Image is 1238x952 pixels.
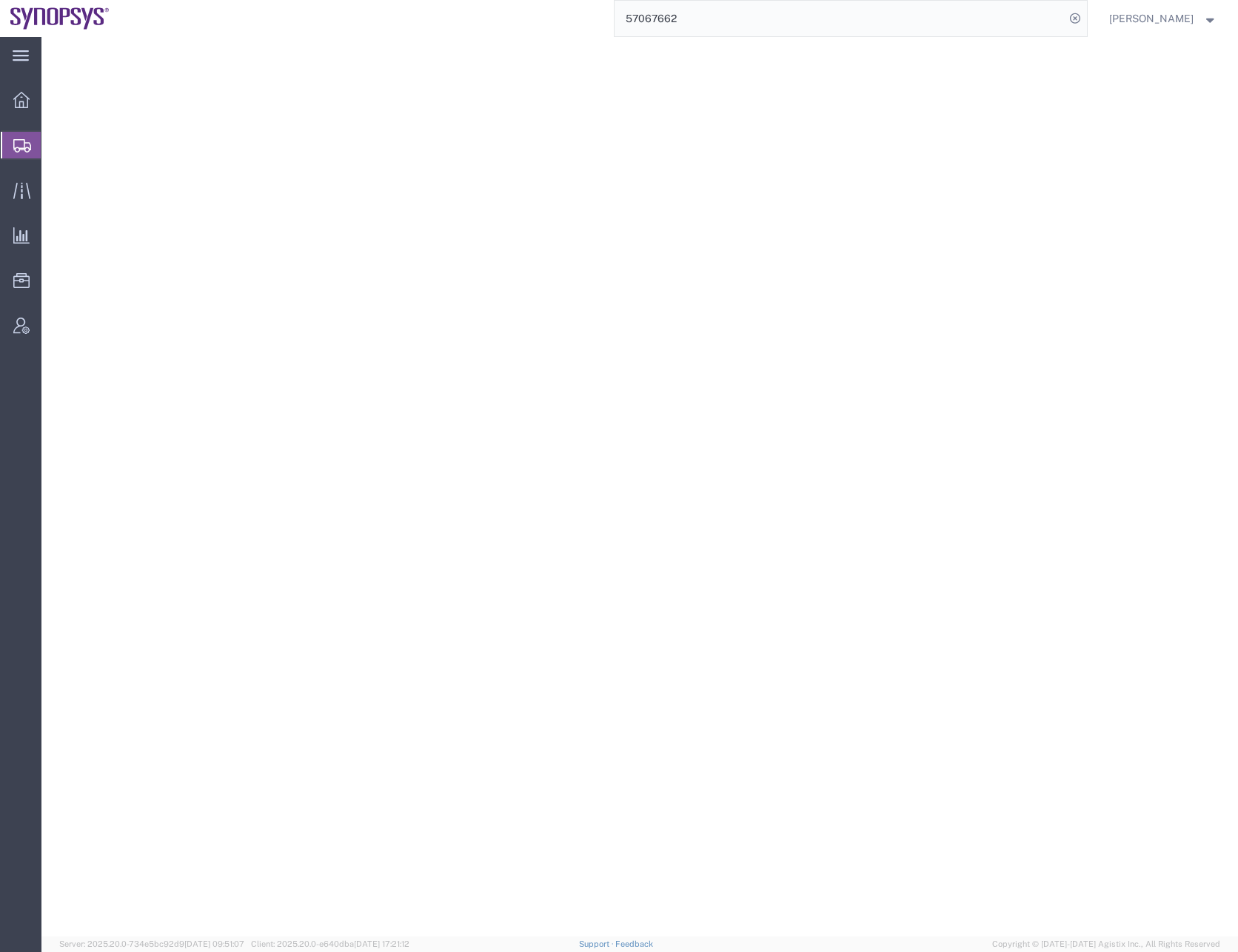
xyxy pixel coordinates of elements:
[41,37,1238,936] iframe: FS Legacy Container
[615,1,1065,36] input: Search for shipment number, reference number
[1109,10,1194,27] span: Rafael Chacon
[354,939,409,948] span: [DATE] 17:21:12
[992,938,1220,951] span: Copyright © [DATE]-[DATE] Agistix Inc., All Rights Reserved
[579,939,616,948] a: Support
[10,7,110,30] img: logo
[184,939,244,948] span: [DATE] 09:51:07
[615,939,653,948] a: Feedback
[59,939,244,948] span: Server: 2025.20.0-734e5bc92d9
[1108,10,1218,27] button: [PERSON_NAME]
[251,939,409,948] span: Client: 2025.20.0-e640dba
